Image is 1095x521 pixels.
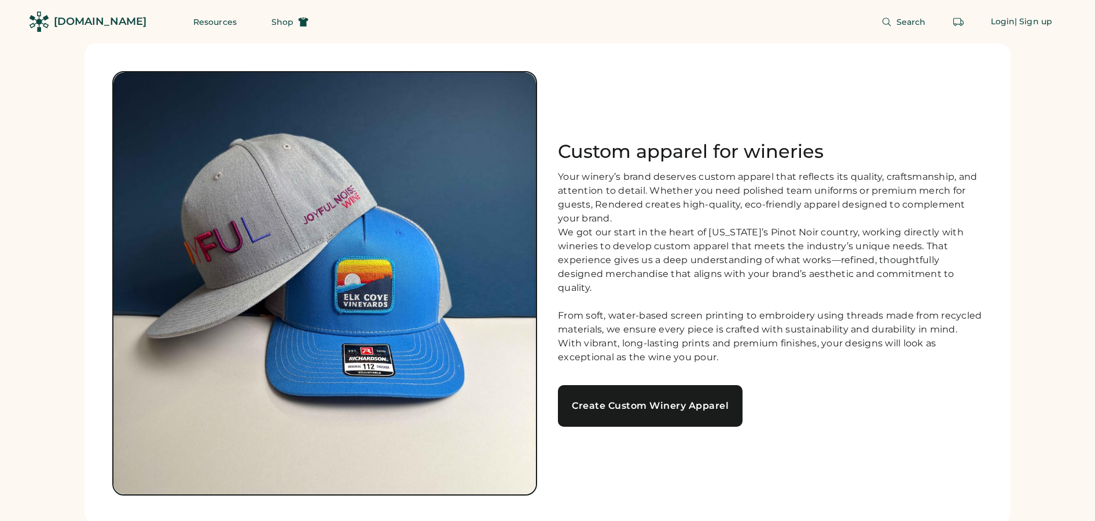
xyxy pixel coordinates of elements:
span: Search [896,18,926,26]
img: Rendered Logo - Screens [29,12,49,32]
div: [DOMAIN_NAME] [54,14,146,29]
img: Embroidered hats for wineries [113,72,536,494]
button: Shop [258,10,322,34]
div: Login [991,16,1015,28]
div: Your winery’s brand deserves custom apparel that reflects its quality, craftsmanship, and attenti... [558,170,983,364]
button: Resources [179,10,251,34]
h1: Custom apparel for wineries [558,140,983,163]
span: Shop [271,18,293,26]
button: Retrieve an order [947,10,970,34]
a: Create Custom Winery Apparel [558,385,743,427]
button: Search [868,10,940,34]
div: | Sign up [1015,16,1052,28]
div: Create Custom Winery Apparel [572,401,729,411]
